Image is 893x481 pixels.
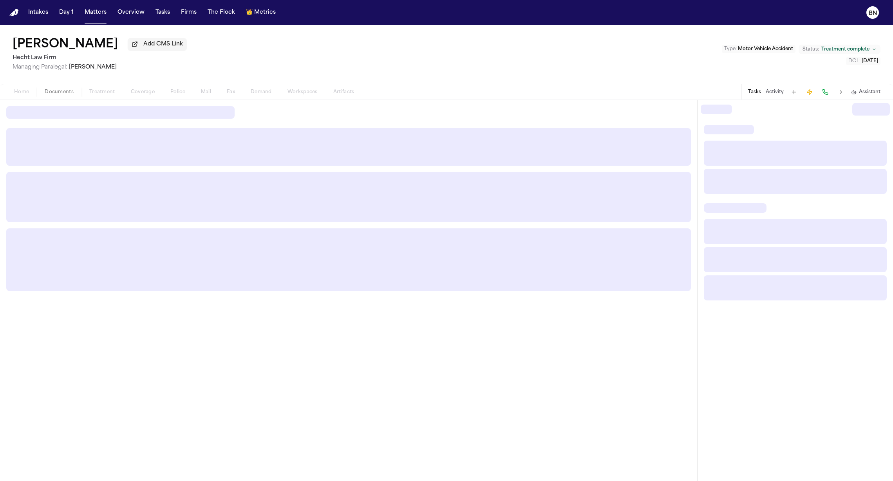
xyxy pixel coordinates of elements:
span: crown [246,9,253,16]
span: Add CMS Link [143,40,183,48]
button: Firms [178,5,200,20]
button: Assistant [851,89,880,95]
span: Managing Paralegal: [13,64,67,70]
span: Type : [724,47,737,51]
button: Day 1 [56,5,77,20]
span: Status: [803,46,819,52]
span: Motor Vehicle Accident [738,47,793,51]
span: [DATE] [862,59,878,63]
button: Overview [114,5,148,20]
button: Create Immediate Task [804,87,815,98]
button: Tasks [748,89,761,95]
h1: [PERSON_NAME] [13,38,118,52]
button: Add Task [788,87,799,98]
span: [PERSON_NAME] [69,64,117,70]
button: Edit Type: Motor Vehicle Accident [722,45,795,53]
button: The Flock [204,5,238,20]
text: BN [869,11,877,16]
button: Matters [81,5,110,20]
button: Change status from Treatment complete [799,45,880,54]
button: Make a Call [820,87,831,98]
span: Treatment complete [821,46,869,52]
img: Finch Logo [9,9,19,16]
h2: Hecht Law Firm [13,53,187,63]
button: Edit matter name [13,38,118,52]
button: Activity [766,89,784,95]
button: Add CMS Link [128,38,187,51]
button: Tasks [152,5,173,20]
button: crownMetrics [243,5,279,20]
span: Metrics [254,9,276,16]
a: Home [9,9,19,16]
span: DOL : [848,59,860,63]
button: Edit DOL: 2025-01-22 [846,57,880,65]
button: Intakes [25,5,51,20]
span: Assistant [859,89,880,95]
